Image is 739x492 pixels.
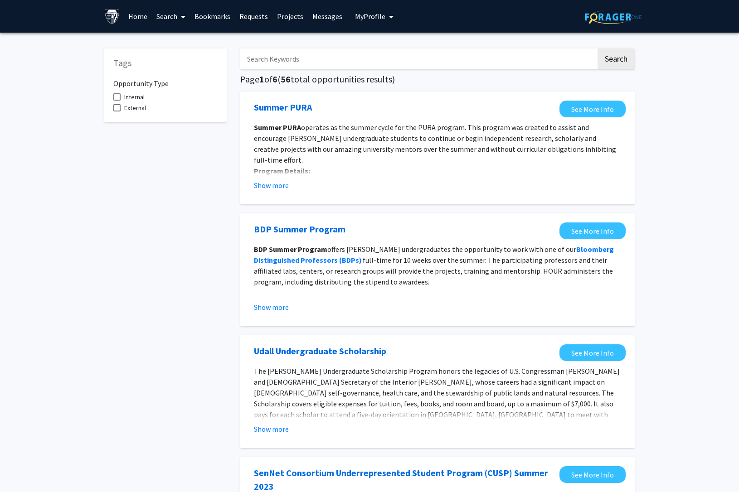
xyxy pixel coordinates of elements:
input: Search Keywords [240,48,596,69]
a: Opens in a new tab [559,344,626,361]
strong: Program Details: [254,166,310,175]
span: 56 [281,73,291,85]
span: operates as the summer cycle for the PURA program. This program was created to assist and encoura... [254,123,616,164]
span: Internal [124,92,145,102]
iframe: Chat [7,451,39,485]
a: Projects [272,0,308,32]
span: External [124,102,146,113]
img: Johns Hopkins University Logo [104,9,120,24]
h6: Opportunity Type [113,72,218,88]
p: offers [PERSON_NAME] undergraduates the opportunity to work with one of our full-time for 10 week... [254,244,621,287]
a: Opens in a new tab [559,101,626,117]
h5: Tags [113,58,218,68]
span: My Profile [355,12,385,21]
button: Search [598,48,635,69]
a: Opens in a new tab [254,222,345,236]
a: Home [124,0,152,32]
a: Opens in a new tab [559,466,626,483]
a: Opens in a new tab [254,101,312,114]
button: Show more [254,180,289,191]
a: Requests [235,0,272,32]
button: Show more [254,424,289,434]
span: 1 [259,73,264,85]
h5: Page of ( total opportunities results) [240,74,635,85]
button: Show more [254,302,289,313]
strong: Summer PURA [254,123,301,132]
img: ForagerOne Logo [585,10,642,24]
a: Opens in a new tab [559,222,626,239]
span: The [PERSON_NAME] Undergraduate Scholarship Program honors the legacies of U.S. Congressman [PERS... [254,367,620,441]
a: Bookmarks [190,0,235,32]
a: Messages [308,0,347,32]
span: 6 [272,73,277,85]
a: Opens in a new tab [254,344,386,358]
a: Search [152,0,190,32]
strong: BDP Summer Program [254,245,327,254]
